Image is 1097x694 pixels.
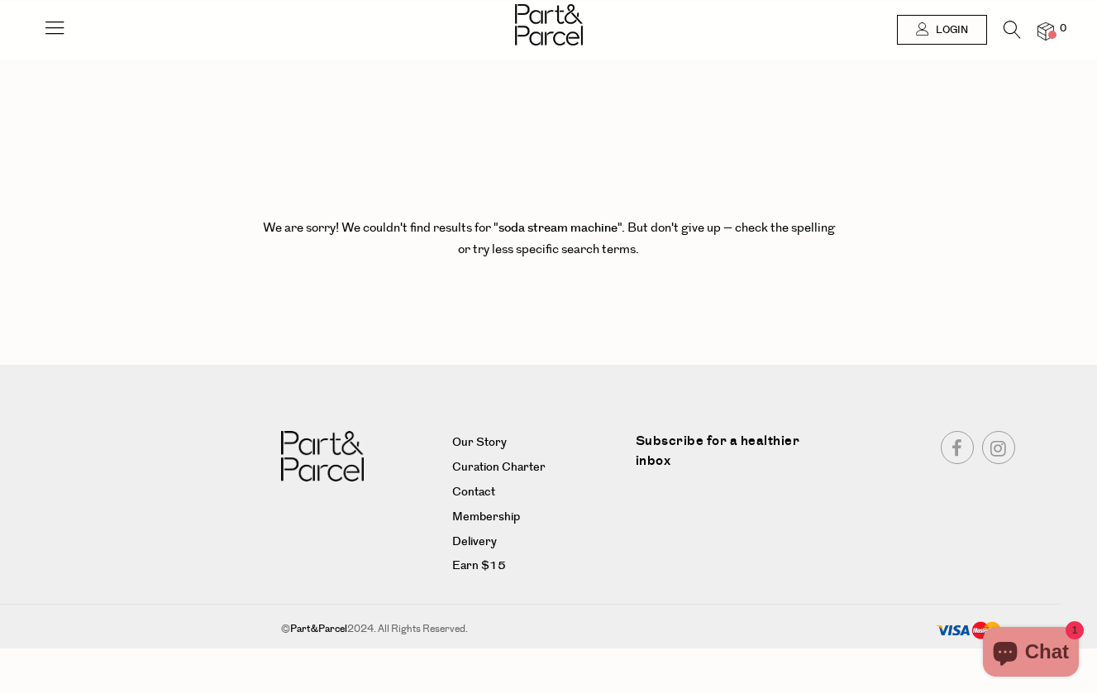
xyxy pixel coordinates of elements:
img: Part&Parcel [281,431,364,481]
div: © 2024. All Rights Reserved. [256,621,843,638]
span: 0 [1056,22,1071,36]
a: Contact [452,483,623,503]
b: Part&Parcel [290,622,347,636]
img: payment-methods.png [936,621,1002,640]
span: Login [932,23,968,37]
label: Subscribe for a healthier inbox [636,431,832,483]
a: Earn $15 [452,557,623,577]
b: soda stream machine [498,219,618,237]
img: Part&Parcel [515,4,583,45]
a: Login [897,15,987,45]
div: We are sorry! We couldn't find results for " ". But don't give up – check the spelling or try les... [260,160,838,301]
a: Delivery [452,533,623,553]
a: Membership [452,508,623,528]
a: Curation Charter [452,458,623,478]
inbox-online-store-chat: Shopify online store chat [978,627,1084,681]
a: 0 [1037,22,1054,40]
a: Our Story [452,433,623,453]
